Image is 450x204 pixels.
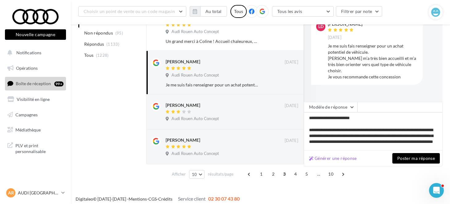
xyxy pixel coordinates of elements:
button: Choisir un point de vente ou un code magasin [78,6,186,17]
div: Un grand merci à Coline ! Accueil chaleureux, professionnalisme et vraie écoute : elle a su répon... [166,38,258,44]
a: Visibilité en ligne [4,93,67,106]
span: 2 [268,169,278,179]
span: Répondus [84,41,104,47]
span: Opérations [16,65,38,71]
button: 10 [189,170,205,179]
span: © [DATE]-[DATE] - - - [76,196,240,202]
div: Je me suis fais renseigner pour un achat potentiel de véhicule. [PERSON_NAME] m’a très bien accue... [328,43,418,80]
div: Tous [230,5,247,18]
button: Au total [190,6,227,17]
span: ... [314,169,324,179]
button: Filtrer par note [336,6,382,17]
span: 1 [256,169,266,179]
span: Notifications [16,50,41,55]
span: Tous les avis [277,9,302,14]
span: LD [318,23,324,30]
span: Audi Rouen Auto Concept [171,116,219,122]
span: 10 [326,169,336,179]
span: Audi Rouen Auto Concept [171,151,219,156]
div: [PERSON_NAME] [166,102,200,108]
span: (1133) [106,42,119,47]
a: Opérations [4,62,67,75]
span: Audi Rouen Auto Concept [171,29,219,35]
span: [DATE] [328,35,341,40]
button: Au total [200,6,227,17]
iframe: Intercom live chat [429,183,444,198]
button: Tous les avis [272,6,334,17]
span: 02 30 07 43 80 [208,196,240,202]
span: PLV et print personnalisable [15,141,64,155]
div: 99+ [54,81,64,86]
span: Boîte de réception [16,81,51,86]
span: résultats/page [208,171,233,177]
a: Crédits [158,196,172,202]
span: [DATE] [285,138,298,144]
a: Boîte de réception99+ [4,77,67,90]
span: Service client [178,196,206,202]
button: Notifications [4,46,65,59]
span: Choisir un point de vente ou un code magasin [84,9,175,14]
a: AR AUDI [GEOGRAPHIC_DATA] [5,187,66,199]
span: AR [8,190,14,196]
p: AUDI [GEOGRAPHIC_DATA] [18,190,59,196]
button: Poster ma réponse [392,153,440,164]
a: Mentions [129,196,147,202]
button: Nouvelle campagne [5,29,66,40]
a: PLV et print personnalisable [4,139,67,157]
a: Campagnes [4,108,67,121]
button: Modèle de réponse [304,102,357,112]
span: Visibilité en ligne [17,97,50,102]
span: Médiathèque [15,127,41,132]
span: Afficher [172,171,186,177]
a: Digitaleo [76,196,93,202]
span: (1228) [96,53,109,58]
span: Tous [84,52,93,58]
span: Campagnes [15,112,38,117]
div: [PERSON_NAME] [166,137,200,143]
span: [DATE] [285,60,298,65]
span: 4 [291,169,300,179]
div: [PERSON_NAME] [166,59,200,65]
button: Générer une réponse [307,155,359,162]
div: [PERSON_NAME] [328,22,362,26]
div: Je me suis fais renseigner pour un achat potentiel de véhicule. [PERSON_NAME] m’a très bien accue... [166,82,258,88]
a: Médiathèque [4,123,67,136]
span: Audi Rouen Auto Concept [171,73,219,78]
span: Non répondus [84,30,113,36]
span: 3 [279,169,289,179]
span: 10 [192,172,197,177]
span: 5 [302,169,312,179]
span: (95) [115,31,123,35]
span: [DATE] [285,103,298,109]
a: CGS [148,196,157,202]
